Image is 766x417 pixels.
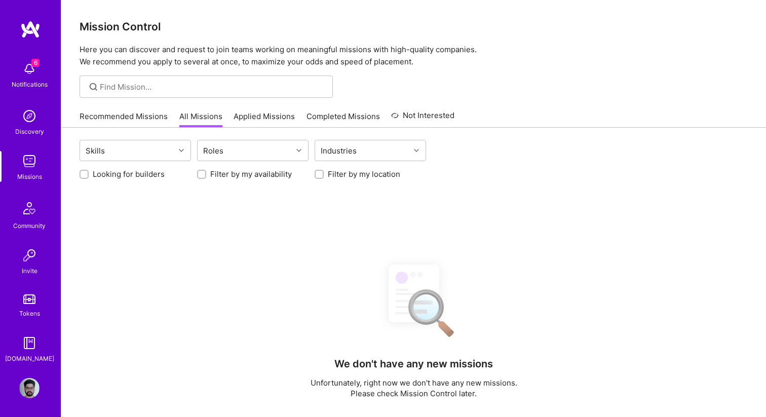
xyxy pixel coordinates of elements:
[93,169,165,179] label: Looking for builders
[83,143,107,158] div: Skills
[19,308,40,319] div: Tokens
[22,266,37,276] div: Invite
[15,126,44,137] div: Discovery
[19,59,40,79] img: bell
[12,79,48,90] div: Notifications
[371,255,457,344] img: No Results
[80,44,748,68] p: Here you can discover and request to join teams working on meaningful missions with high-quality ...
[307,111,380,128] a: Completed Missions
[318,143,359,158] div: Industries
[311,388,517,399] p: Please check Mission Control later.
[100,82,325,92] input: Find Mission...
[334,358,493,370] h4: We don't have any new missions
[31,59,40,67] span: 6
[20,20,41,39] img: logo
[328,169,400,179] label: Filter by my location
[210,169,292,179] label: Filter by my availability
[19,245,40,266] img: Invite
[311,377,517,388] p: Unfortunately, right now we don't have any new missions.
[17,171,42,182] div: Missions
[5,353,54,364] div: [DOMAIN_NAME]
[414,148,419,153] i: icon Chevron
[17,378,42,398] a: User Avatar
[296,148,301,153] i: icon Chevron
[234,111,295,128] a: Applied Missions
[19,333,40,353] img: guide book
[179,148,184,153] i: icon Chevron
[80,20,748,33] h3: Mission Control
[13,220,46,231] div: Community
[391,109,454,128] a: Not Interested
[19,106,40,126] img: discovery
[19,378,40,398] img: User Avatar
[80,111,168,128] a: Recommended Missions
[23,294,35,304] img: tokens
[201,143,226,158] div: Roles
[88,81,99,93] i: icon SearchGrey
[179,111,222,128] a: All Missions
[19,151,40,171] img: teamwork
[17,196,42,220] img: Community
